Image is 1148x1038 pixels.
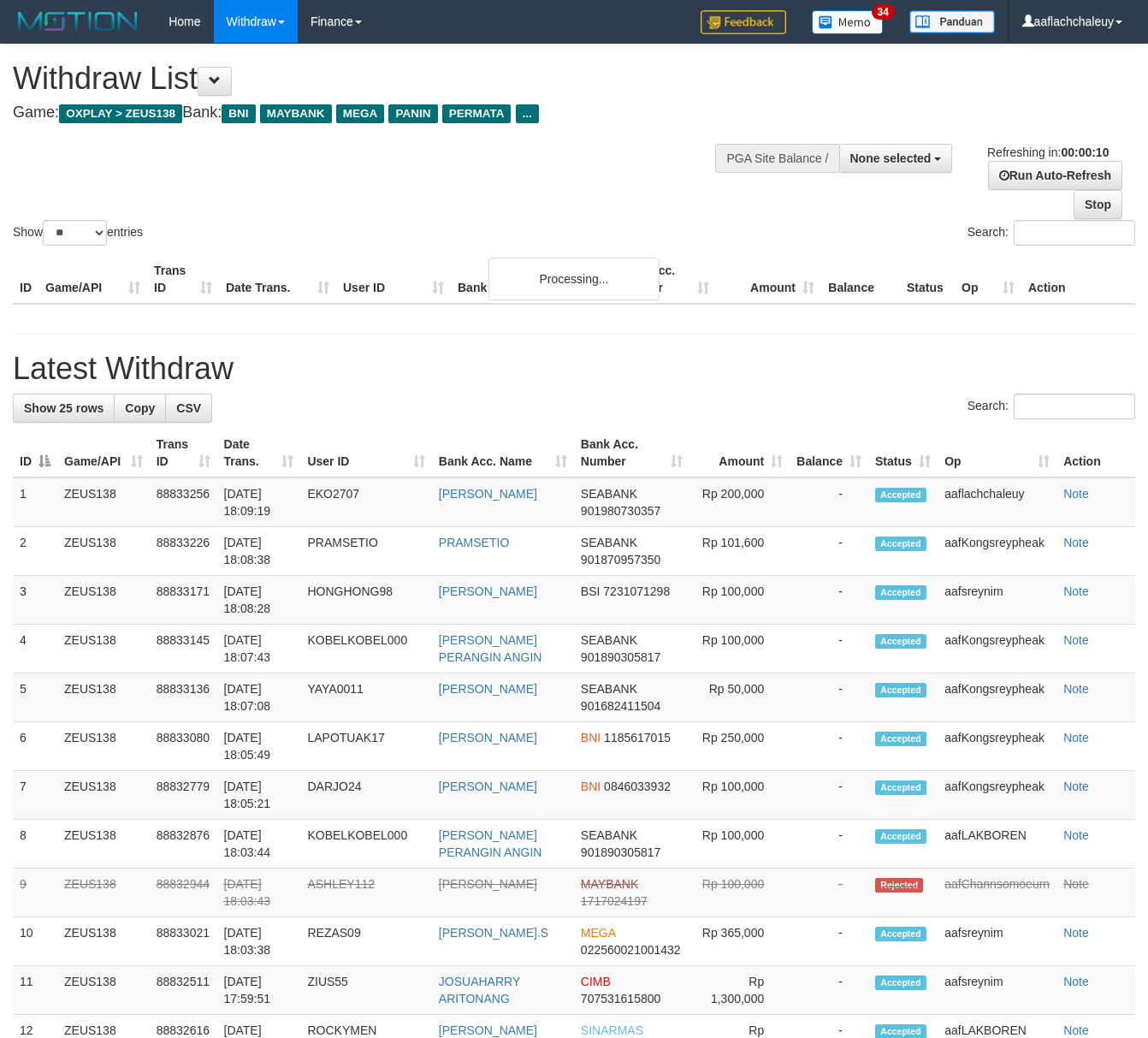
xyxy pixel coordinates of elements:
th: Amount [716,255,821,304]
td: 88832779 [150,771,217,820]
td: [DATE] 18:08:38 [217,527,301,576]
td: 88832876 [150,820,217,869]
td: Rp 101,600 [689,527,790,576]
a: [PERSON_NAME] [439,731,537,744]
td: Rp 250,000 [689,722,790,771]
span: Copy 022560021001432 to clipboard [581,943,681,957]
th: Op: activate to sort column ascending [938,429,1056,477]
td: 3 [13,576,57,625]
td: - [790,869,868,917]
span: Accepted [875,488,926,502]
span: Accepted [875,829,926,844]
span: SEABANK [581,536,637,549]
td: Rp 1,300,000 [689,966,790,1015]
td: Rp 100,000 [689,869,790,917]
th: Status: activate to sort column ascending [868,429,938,477]
span: MAYBANK [581,877,638,891]
td: 5 [13,673,57,722]
span: OXPLAY > ZEUS138 [59,104,182,123]
a: Note [1063,975,1089,988]
span: SEABANK [581,828,637,842]
div: Processing... [488,258,660,300]
td: - [790,722,868,771]
td: 88833171 [150,576,217,625]
td: LAPOTUAK17 [300,722,431,771]
th: Balance [821,255,900,304]
span: MEGA [336,104,385,123]
input: Search: [1014,220,1135,246]
span: Copy 7231071298 to clipboard [603,584,670,598]
span: MEGA [581,926,615,940]
td: - [790,576,868,625]
a: Note [1063,682,1089,696]
td: - [790,820,868,869]
td: aafKongsreypheak [938,722,1056,771]
span: Copy [125,401,155,415]
th: Bank Acc. Number [611,255,716,304]
td: - [790,917,868,966]
td: aafsreynim [938,576,1056,625]
span: None selected [850,151,932,165]
td: 88832511 [150,966,217,1015]
td: ZEUS138 [57,673,150,722]
h1: Withdraw List [13,62,749,96]
span: SEABANK [581,487,637,501]
td: ZEUS138 [57,966,150,1015]
img: MOTION_logo.png [13,9,143,34]
td: 4 [13,625,57,673]
a: Note [1063,926,1089,940]
span: BNI [581,731,601,744]
img: Feedback.jpg [701,10,786,34]
span: SINARMAS [581,1023,643,1037]
td: PRAMSETIO [300,527,431,576]
a: Note [1063,536,1089,549]
th: Bank Acc. Number: activate to sort column ascending [574,429,689,477]
td: ZIUS55 [300,966,431,1015]
span: BNI [222,104,255,123]
img: Button%20Memo.svg [812,10,884,34]
th: Trans ID [147,255,219,304]
td: aafKongsreypheak [938,527,1056,576]
td: Rp 100,000 [689,820,790,869]
td: DARJO24 [300,771,431,820]
td: 8 [13,820,57,869]
a: Note [1063,584,1089,598]
th: ID: activate to sort column descending [13,429,57,477]
td: YAYA0011 [300,673,431,722]
a: Copy [114,394,166,423]
td: Rp 50,000 [689,673,790,722]
td: 10 [13,917,57,966]
a: [PERSON_NAME] [439,1023,537,1037]
td: [DATE] 18:03:43 [217,869,301,917]
th: Op [955,255,1021,304]
th: Amount: activate to sort column ascending [689,429,790,477]
h1: Latest Withdraw [13,352,1135,386]
label: Search: [968,220,1135,246]
td: ZEUS138 [57,477,150,527]
td: [DATE] 18:08:28 [217,576,301,625]
td: aafsreynim [938,966,1056,1015]
a: CSV [165,394,212,423]
a: [PERSON_NAME] [439,487,537,501]
strong: 00:00:10 [1061,145,1109,159]
a: Show 25 rows [13,394,115,423]
a: Note [1063,877,1089,891]
td: [DATE] 18:03:38 [217,917,301,966]
th: ID [13,255,38,304]
td: 88833145 [150,625,217,673]
span: CIMB [581,975,611,988]
td: KOBELKOBEL000 [300,820,431,869]
span: SEABANK [581,682,637,696]
td: aafKongsreypheak [938,771,1056,820]
a: Note [1063,780,1089,793]
div: PGA Site Balance / [715,144,838,173]
a: JOSUAHARRY ARITONANG [439,975,520,1005]
select: Showentries [43,220,107,246]
th: Bank Acc. Name: activate to sort column ascending [432,429,574,477]
td: ZEUS138 [57,527,150,576]
a: [PERSON_NAME] PERANGIN ANGIN [439,633,542,664]
td: ZEUS138 [57,625,150,673]
span: Accepted [875,537,926,551]
a: Note [1063,633,1089,647]
span: Copy 1717024197 to clipboard [581,894,648,908]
